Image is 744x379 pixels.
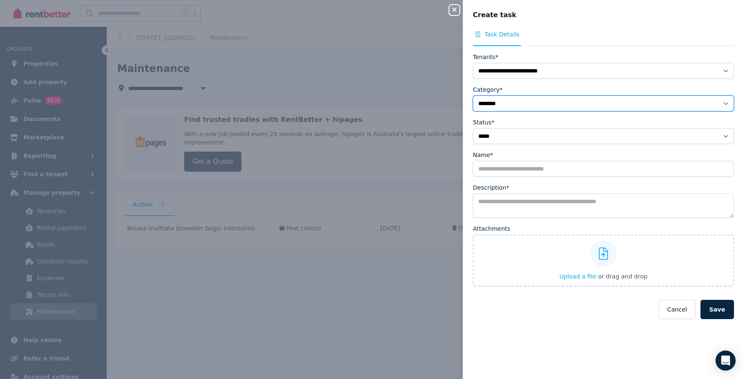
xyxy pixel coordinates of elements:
[598,273,647,280] span: or drag and drop
[559,272,647,281] button: Upload a file or drag and drop
[473,151,493,159] label: Name*
[473,53,498,61] label: Tenants*
[716,351,736,371] div: Open Intercom Messenger
[473,183,509,192] label: Description*
[700,300,734,319] button: Save
[473,30,734,46] nav: Tabs
[473,10,516,20] span: Create task
[473,118,495,126] label: Status*
[559,273,596,280] span: Upload a file
[473,85,503,94] label: Category*
[485,30,519,39] span: Task Details
[659,300,695,319] button: Cancel
[473,224,510,233] label: Attachments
